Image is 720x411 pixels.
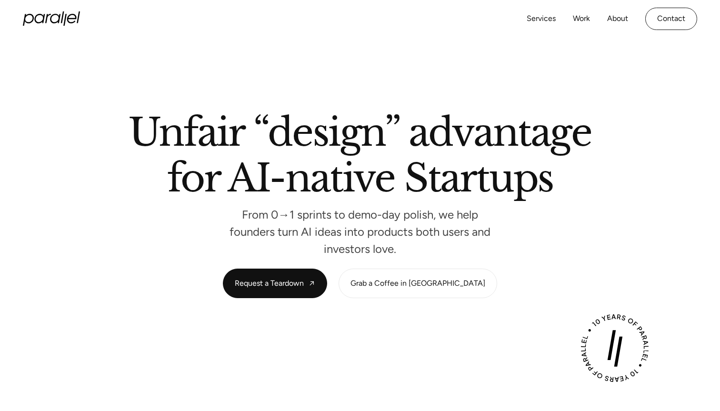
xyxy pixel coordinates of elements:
a: home [23,11,80,26]
a: Work [573,12,590,26]
h1: Unfair “design” advantage for AI-native Startups [89,114,631,192]
p: From 0→1 sprints to demo-day polish, we help founders turn AI ideas into products both users and ... [217,211,503,253]
a: Services [527,12,556,26]
a: Contact [645,8,697,30]
a: About [607,12,628,26]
